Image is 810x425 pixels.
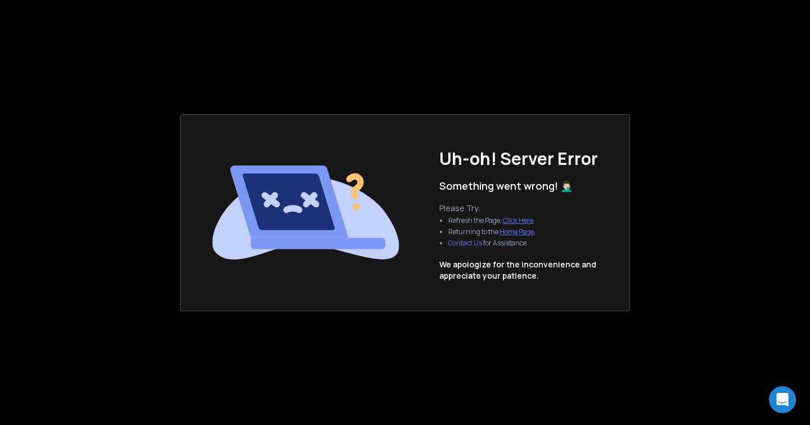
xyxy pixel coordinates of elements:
h1: Uh-oh! Server Error [439,149,598,169]
p: Please Try: [439,203,544,214]
li: Returning to the . [448,227,535,236]
p: Something went wrong! 🤦🏻‍♂️ [439,178,573,194]
a: Click Here [503,216,533,225]
li: Refresh the Page, . [448,216,535,225]
a: Home Page [499,227,534,236]
li: for Assistance [448,239,535,248]
button: Contact Us [448,239,482,248]
p: We apologize for the inconvenience and appreciate your patience. [439,259,596,281]
div: Open Intercom Messenger [769,386,796,413]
